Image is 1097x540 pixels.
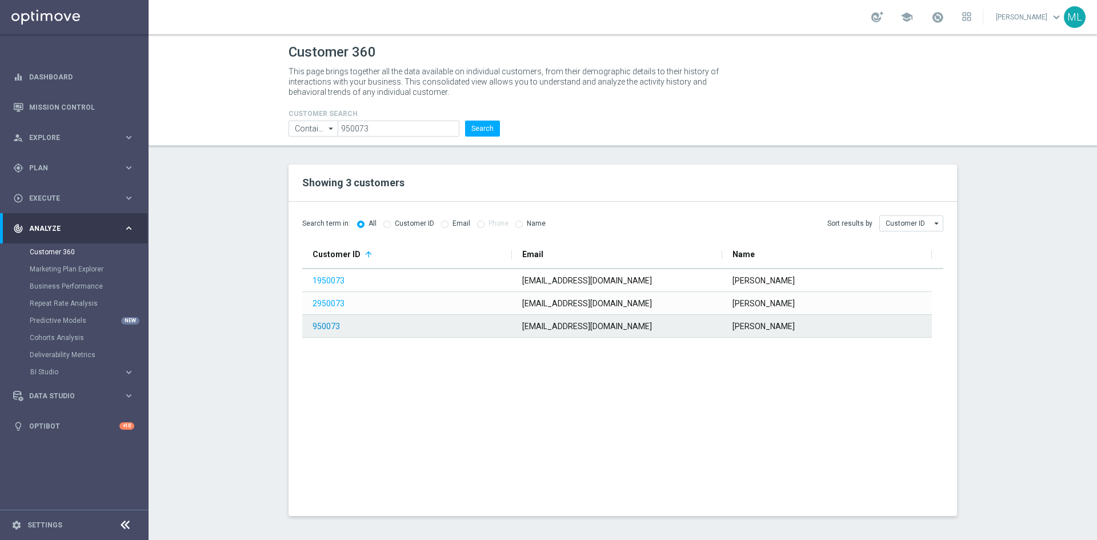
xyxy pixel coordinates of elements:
div: Business Performance [30,278,147,295]
div: Plan [13,163,123,173]
div: Customer 360 [30,243,147,261]
h4: CUSTOMER SEARCH [289,110,500,118]
span: [EMAIL_ADDRESS][DOMAIN_NAME] [522,299,652,308]
i: gps_fixed [13,163,23,173]
div: ML [1064,6,1086,28]
a: 950073 [313,322,340,331]
label: Phone [489,219,509,228]
button: gps_fixed Plan keyboard_arrow_right [13,163,135,173]
a: Business Performance [30,282,119,291]
i: keyboard_arrow_right [123,132,134,143]
i: settings [11,520,22,530]
div: Analyze [13,223,123,234]
h1: Customer 360 [289,44,957,61]
div: Press SPACE to select this row. [302,315,932,338]
i: play_circle_outline [13,193,23,203]
span: school [900,11,913,23]
label: Customer ID [395,219,434,228]
span: Showing 3 customers [302,177,405,189]
div: Press SPACE to select this row. [302,292,932,315]
span: [PERSON_NAME] [732,276,795,285]
div: Dashboard [13,62,134,92]
i: track_changes [13,223,23,234]
div: Optibot [13,411,134,441]
a: Repeat Rate Analysis [30,299,119,308]
i: arrow_drop_down [326,121,337,136]
i: lightbulb [13,421,23,431]
button: Mission Control [13,103,135,112]
span: Data Studio [29,393,123,399]
span: Execute [29,195,123,202]
span: [PERSON_NAME] [732,299,795,308]
span: [EMAIL_ADDRESS][DOMAIN_NAME] [522,322,652,331]
a: Marketing Plan Explorer [30,265,119,274]
span: Email [522,250,543,259]
button: play_circle_outline Execute keyboard_arrow_right [13,194,135,203]
label: Email [453,219,470,228]
div: Data Studio [13,391,123,401]
div: Execute [13,193,123,203]
span: [PERSON_NAME] [732,322,795,331]
i: keyboard_arrow_right [123,193,134,203]
button: lightbulb Optibot +10 [13,422,135,431]
button: person_search Explore keyboard_arrow_right [13,133,135,142]
span: Sort results by [827,219,872,229]
i: arrow_drop_down [931,216,943,231]
span: Name [732,250,755,259]
a: Cohorts Analysis [30,333,119,342]
span: BI Studio [30,369,112,375]
label: Name [527,219,546,228]
span: Analyze [29,225,123,232]
div: +10 [119,422,134,430]
a: Dashboard [29,62,134,92]
div: Cohorts Analysis [30,329,147,346]
a: Settings [27,522,62,529]
a: 2950073 [313,299,345,308]
button: Data Studio keyboard_arrow_right [13,391,135,401]
i: keyboard_arrow_right [123,162,134,173]
input: Customer ID [879,215,943,231]
a: Mission Control [29,92,134,122]
label: All [369,219,377,228]
div: Mission Control [13,92,134,122]
div: BI Studio [30,363,147,381]
input: Enter CID, Email, name or phone [338,121,459,137]
div: Deliverability Metrics [30,346,147,363]
button: track_changes Analyze keyboard_arrow_right [13,224,135,233]
span: Explore [29,134,123,141]
span: Plan [29,165,123,171]
button: BI Studio keyboard_arrow_right [30,367,135,377]
div: Predictive Models [30,312,147,329]
div: Explore [13,133,123,143]
i: keyboard_arrow_right [123,223,134,234]
input: Contains [289,121,338,137]
div: Repeat Rate Analysis [30,295,147,312]
a: Customer 360 [30,247,119,257]
i: keyboard_arrow_right [123,390,134,401]
div: BI Studio [30,369,123,375]
button: equalizer Dashboard [13,73,135,82]
button: Search [465,121,500,137]
i: keyboard_arrow_right [123,367,134,378]
a: Deliverability Metrics [30,350,119,359]
a: Optibot [29,411,119,441]
a: [PERSON_NAME]keyboard_arrow_down [995,9,1064,26]
span: keyboard_arrow_down [1050,11,1063,23]
i: person_search [13,133,23,143]
span: [EMAIL_ADDRESS][DOMAIN_NAME] [522,276,652,285]
a: Predictive Models [30,316,119,325]
span: Customer ID [313,250,361,259]
div: Marketing Plan Explorer [30,261,147,278]
a: 1950073 [313,276,345,285]
i: equalizer [13,72,23,82]
div: Press SPACE to select this row. [302,269,932,292]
